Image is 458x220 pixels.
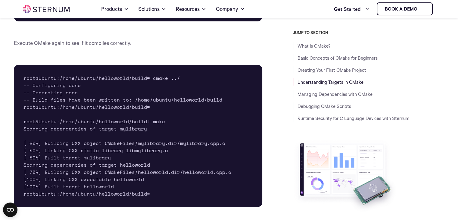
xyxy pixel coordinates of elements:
pre: root@Ubuntu:/home/ubuntu/helloworld/build# cmake ../ -- Configuring done -- Generating done -- Bu... [14,65,263,207]
a: Debugging CMake Scripts [298,103,351,109]
a: Basic Concepts of CMake for Beginners [298,55,378,61]
button: Open CMP widget [3,203,17,217]
h3: JUMP TO SECTION [293,30,447,35]
a: What is CMake? [298,43,331,49]
a: Resources [176,1,206,17]
img: sternum iot [23,5,70,13]
a: Runtime Security for C Language Devices with Sternum [298,115,409,121]
p: Execute CMake again to see if it compiles correctly: [14,38,263,48]
a: Managing Dependencies with CMake [298,91,372,97]
a: Products [101,1,129,17]
a: Get Started [334,3,369,15]
img: Take Sternum for a Test Drive with a Free Evaluation Kit [293,139,398,214]
a: Book a demo [377,2,433,15]
a: Understanding Targets in CMake [298,79,363,85]
a: Company [216,1,245,17]
a: Creating Your First CMake Project [298,67,366,73]
img: sternum iot [420,7,425,11]
a: Solutions [138,1,166,17]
